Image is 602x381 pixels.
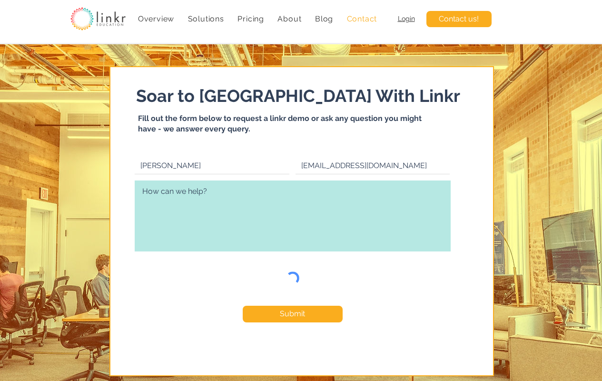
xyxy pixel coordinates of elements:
[183,10,229,28] div: Solutions
[310,10,338,28] a: Blog
[398,15,415,22] a: Login
[138,114,422,133] span: Fill out the form below to request a linkr demo or ask any question you might have - we answer ev...
[342,10,382,28] a: Contact
[133,10,382,28] nav: Site
[296,158,450,174] input: Your email
[237,14,264,23] span: Pricing
[136,86,460,106] span: Soar to [GEOGRAPHIC_DATA] With Linkr
[135,158,289,174] input: Your name
[426,11,492,27] a: Contact us!
[233,10,269,28] a: Pricing
[188,14,224,23] span: Solutions
[138,14,174,23] span: Overview
[277,14,301,23] span: About
[439,14,479,24] span: Contact us!
[133,10,179,28] a: Overview
[280,309,305,319] span: Submit
[347,14,377,23] span: Contact
[243,306,343,322] button: Submit
[273,10,306,28] div: About
[315,14,333,23] span: Blog
[70,7,126,30] img: linkr_logo_transparentbg.png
